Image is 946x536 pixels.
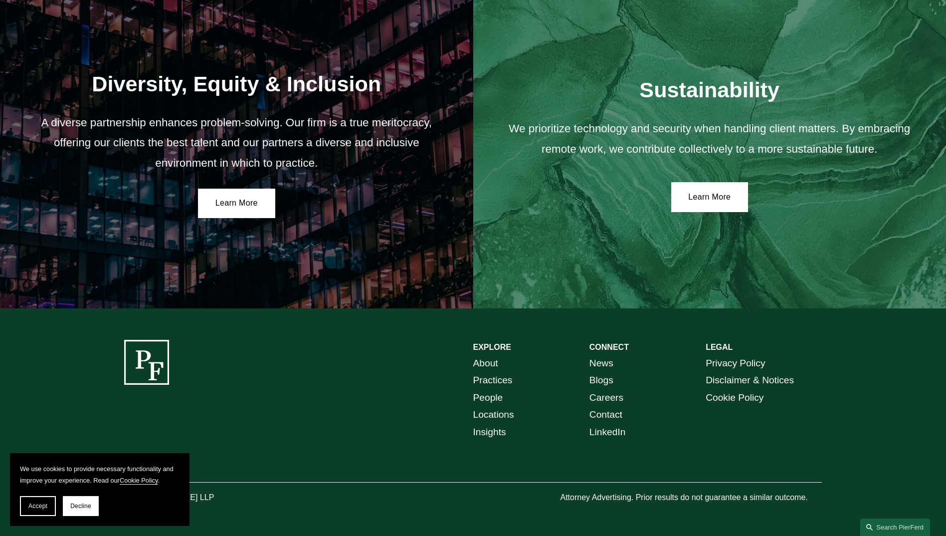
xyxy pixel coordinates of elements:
[20,463,180,486] p: We use cookies to provide necessary functionality and improve your experience. Read our .
[706,372,794,389] a: Disclaimer & Notices
[28,113,445,173] p: A diverse partnership enhances problem-solving. Our firm is a true meritocracy, offering our clie...
[28,71,445,97] h2: Diversity, Equity & Inclusion
[589,406,622,424] a: Contact
[706,355,765,372] a: Privacy Policy
[120,477,158,484] a: Cookie Policy
[589,389,623,407] a: Careers
[20,496,56,516] button: Accept
[473,424,506,441] a: Insights
[10,453,189,526] section: Cookie banner
[560,491,822,505] p: Attorney Advertising. Prior results do not guarantee a similar outcome.
[589,372,613,389] a: Blogs
[473,406,514,424] a: Locations
[124,491,270,505] p: © [PERSON_NAME] LLP
[589,424,626,441] a: LinkedIn
[70,503,91,510] span: Decline
[501,77,918,103] h2: Sustainability
[28,503,47,510] span: Accept
[473,355,498,372] a: About
[589,355,613,372] a: News
[473,343,511,351] strong: EXPLORE
[589,343,629,351] strong: CONNECT
[198,189,275,219] a: Learn More
[671,182,749,212] a: Learn More
[473,372,513,389] a: Practices
[706,389,763,407] a: Cookie Policy
[860,519,930,536] a: Search this site
[473,389,503,407] a: People
[706,343,733,351] strong: LEGAL
[63,496,99,516] button: Decline
[501,119,918,159] p: We prioritize technology and security when handling client matters. By embracing remote work, we ...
